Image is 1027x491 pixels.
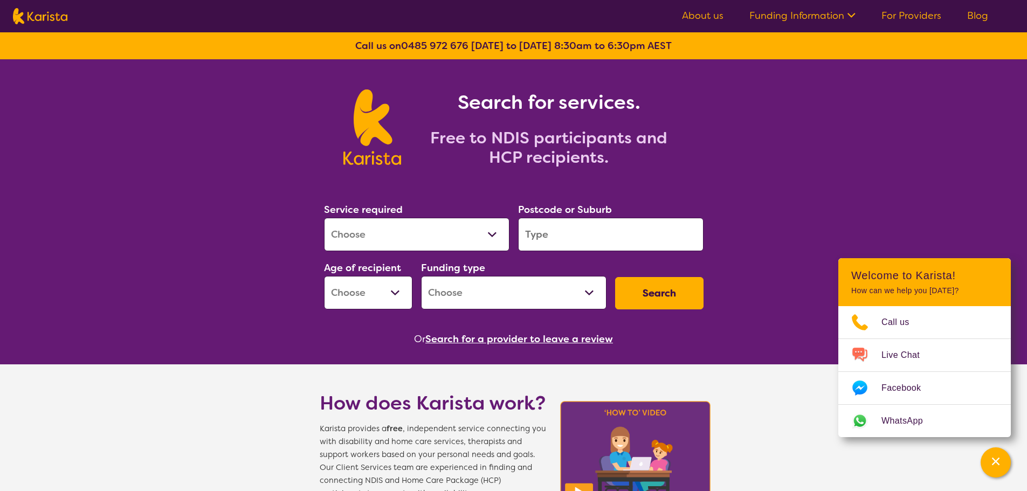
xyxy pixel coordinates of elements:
[414,128,684,167] h2: Free to NDIS participants and HCP recipients.
[851,269,998,282] h2: Welcome to Karista!
[838,306,1011,437] ul: Choose channel
[981,447,1011,478] button: Channel Menu
[425,331,613,347] button: Search for a provider to leave a review
[838,258,1011,437] div: Channel Menu
[749,9,856,22] a: Funding Information
[13,8,67,24] img: Karista logo
[414,331,425,347] span: Or
[615,277,704,309] button: Search
[851,286,998,295] p: How can we help you [DATE]?
[320,390,546,416] h1: How does Karista work?
[343,89,401,165] img: Karista logo
[881,9,941,22] a: For Providers
[355,39,672,52] b: Call us on [DATE] to [DATE] 8:30am to 6:30pm AEST
[387,424,403,434] b: free
[324,261,401,274] label: Age of recipient
[518,218,704,251] input: Type
[881,380,934,396] span: Facebook
[881,413,936,429] span: WhatsApp
[881,347,933,363] span: Live Chat
[682,9,723,22] a: About us
[881,314,922,330] span: Call us
[401,39,468,52] a: 0485 972 676
[838,405,1011,437] a: Web link opens in a new tab.
[421,261,485,274] label: Funding type
[324,203,403,216] label: Service required
[518,203,612,216] label: Postcode or Suburb
[967,9,988,22] a: Blog
[414,89,684,115] h1: Search for services.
